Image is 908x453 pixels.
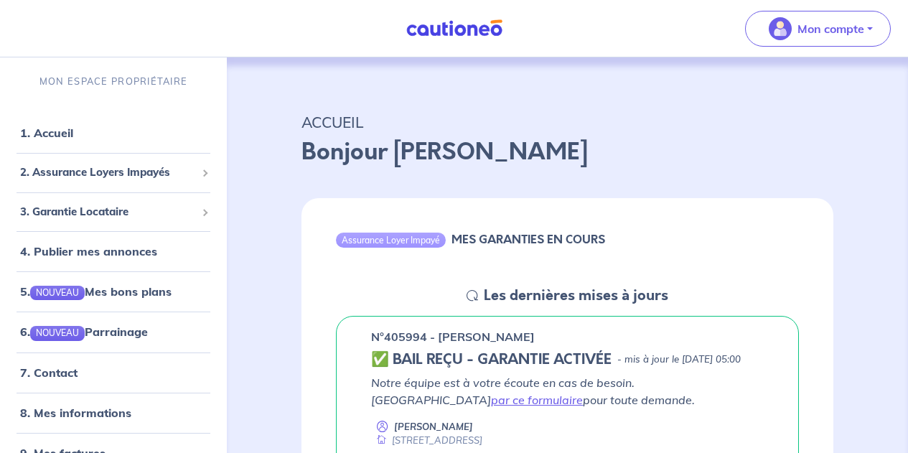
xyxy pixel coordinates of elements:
h5: Les dernières mises à jours [484,287,668,304]
p: MON ESPACE PROPRIÉTAIRE [39,75,187,88]
p: Notre équipe est à votre écoute en cas de besoin. [GEOGRAPHIC_DATA] pour toute demande. [371,374,764,408]
p: - mis à jour le [DATE] 05:00 [617,352,741,367]
div: 5.NOUVEAUMes bons plans [6,277,221,306]
a: 7. Contact [20,365,78,380]
div: 4. Publier mes annonces [6,237,221,266]
a: 8. Mes informations [20,406,131,420]
div: Assurance Loyer Impayé [336,233,446,247]
p: Mon compte [797,20,864,37]
div: 6.NOUVEAUParrainage [6,317,221,346]
div: 8. Mes informations [6,398,221,427]
img: Cautioneo [401,19,508,37]
a: par ce formulaire [491,393,583,407]
a: 6.NOUVEAUParrainage [20,324,148,339]
img: illu_account_valid_menu.svg [769,17,792,40]
a: 4. Publier mes annonces [20,244,157,258]
div: 7. Contact [6,358,221,387]
p: ACCUEIL [301,109,833,135]
p: [PERSON_NAME] [394,420,473,434]
p: n°405994 - [PERSON_NAME] [371,328,535,345]
button: illu_account_valid_menu.svgMon compte [745,11,891,47]
h6: MES GARANTIES EN COURS [451,233,605,246]
div: 2. Assurance Loyers Impayés [6,159,221,187]
div: 3. Garantie Locataire [6,198,221,226]
span: 2. Assurance Loyers Impayés [20,164,196,181]
a: 1. Accueil [20,126,73,140]
span: 3. Garantie Locataire [20,204,196,220]
div: [STREET_ADDRESS] [371,434,482,447]
div: state: CONTRACT-VALIDATED, Context: ,MAYBE-CERTIFICATE,,LESSOR-DOCUMENTS,IS-ODEALIM [371,351,764,368]
a: 5.NOUVEAUMes bons plans [20,284,172,299]
div: 1. Accueil [6,118,221,147]
h5: ✅ BAIL REÇU - GARANTIE ACTIVÉE [371,351,612,368]
p: Bonjour [PERSON_NAME] [301,135,833,169]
